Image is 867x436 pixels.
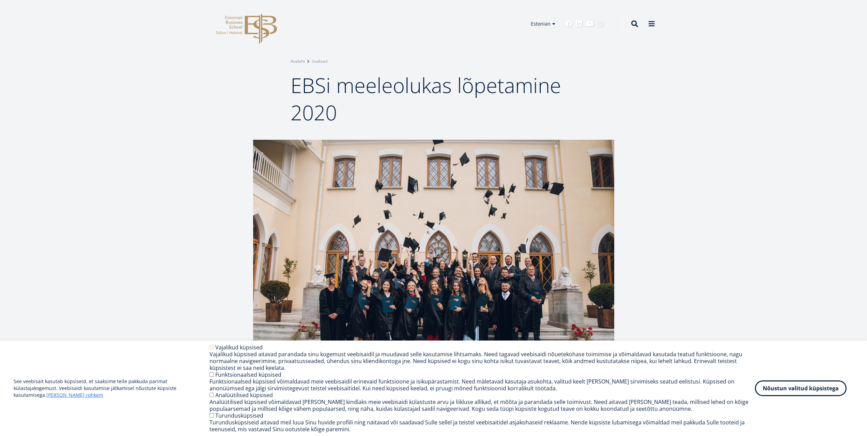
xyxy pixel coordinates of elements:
span: EBSi meeleolukas lõpetamine 2020 [291,71,561,126]
div: Vajalikud küpsised aitavad parandada sinu kogemust veebisaidil ja muudavad selle kasutamise lihts... [210,351,755,371]
a: Youtube [586,20,594,27]
div: Analüütilised küpsised võimaldavad [PERSON_NAME] kindlaks meie veebisaidi külastuste arvu ja liik... [210,399,755,412]
a: Instagram [597,20,604,27]
a: [PERSON_NAME] rohkem [46,392,103,399]
label: Turundusküpsised [215,412,263,419]
button: Nõustun valitud küpsistega [755,380,847,396]
img: lõpetamine [253,140,614,380]
a: Facebook [566,20,572,27]
div: Funktsionaalsed küpsised võimaldavad meie veebisaidil erinevaid funktsioone ja isikupärastamist. ... [210,378,755,392]
a: Avaleht [291,58,305,65]
p: See veebisait kasutab küpsiseid, et saaksime teile pakkuda parimat külastajakogemust. Veebisaidi ... [14,378,210,399]
label: Vajalikud küpsised [215,344,263,351]
a: Uudised [312,58,327,65]
label: Funktsionaalsed küpsised [215,371,281,378]
div: Turundusküpsiseid aitavad meil luua Sinu huvide profiili ning näitavad või saadavad Sulle sellel ... [210,419,755,433]
a: Linkedin [576,20,583,27]
label: Analüütilised küpsised [215,391,273,399]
